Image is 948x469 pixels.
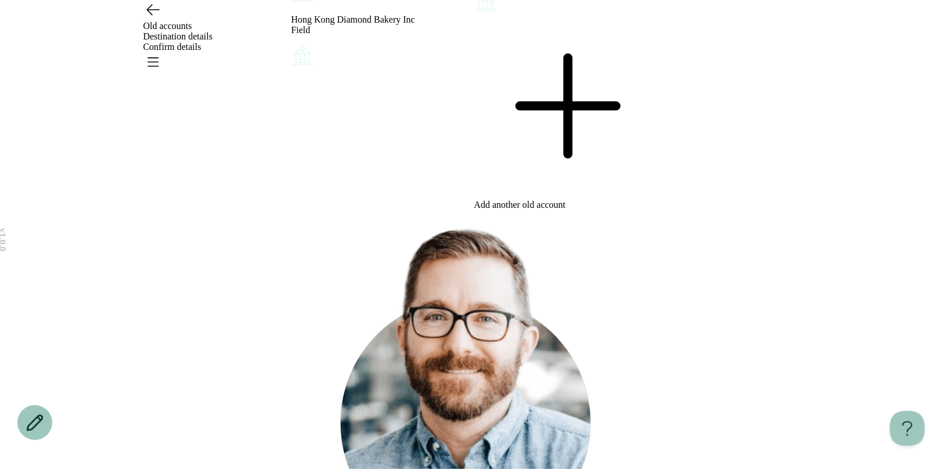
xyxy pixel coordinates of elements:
[474,200,657,210] div: Add another old account
[890,411,925,446] iframe: Toggle Customer Support
[143,52,162,71] button: Open menu
[143,31,213,41] span: Destination details
[143,21,192,31] span: Old accounts
[143,42,201,52] span: Confirm details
